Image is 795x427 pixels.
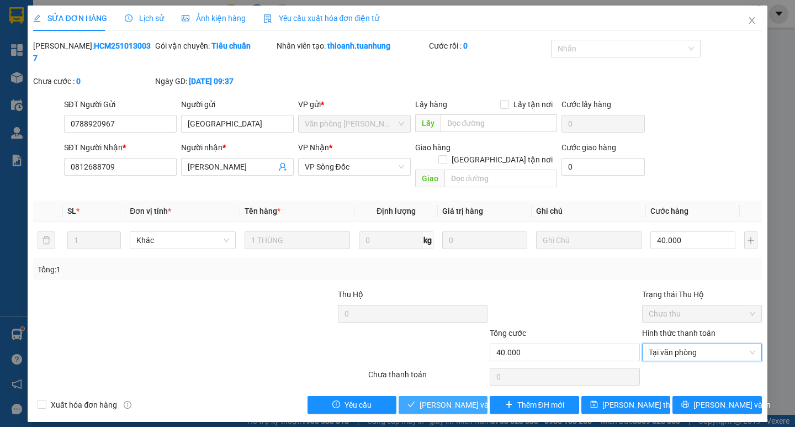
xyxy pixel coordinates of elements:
span: exclamation-circle [332,400,340,409]
span: [PERSON_NAME] và Giao hàng [420,399,526,411]
div: Ngày GD: [155,75,275,87]
span: Chưa thu [649,305,755,322]
span: Tên hàng [245,207,280,215]
span: SL [67,207,76,215]
button: save[PERSON_NAME] thay đổi [581,396,670,414]
button: exclamation-circleYêu cầu [308,396,396,414]
span: [GEOGRAPHIC_DATA] tận nơi [447,154,557,166]
div: SĐT Người Nhận [64,141,177,154]
span: printer [681,400,689,409]
button: check[PERSON_NAME] và Giao hàng [399,396,487,414]
input: Ghi Chú [536,231,642,249]
div: VP gửi [298,98,411,110]
span: VP Nhận [298,143,329,152]
b: thioanh.tuanhung [327,41,390,50]
span: Thêm ĐH mới [517,399,564,411]
span: Giá trị hàng [442,207,483,215]
span: Giao [415,170,444,187]
span: Yêu cầu [344,399,372,411]
span: Tổng cước [490,329,526,338]
div: Gói vận chuyển: [155,40,275,52]
button: plus [744,231,757,249]
div: Nhân viên tạo: [277,40,427,52]
input: VD: Bàn, Ghế [245,231,350,249]
div: Chưa cước : [33,75,153,87]
input: Cước giao hàng [561,158,645,176]
span: VP Sông Đốc [305,159,404,175]
input: 0 [442,231,527,249]
b: Tiêu chuẩn [211,41,251,50]
span: plus [505,400,513,409]
span: Yêu cầu xuất hóa đơn điện tử [263,14,380,23]
span: Xuất hóa đơn hàng [46,399,121,411]
div: Trạng thái Thu Hộ [642,288,762,301]
span: clock-circle [125,14,132,22]
input: Dọc đường [444,170,557,187]
button: plusThêm ĐH mới [490,396,579,414]
div: SĐT Người Gửi [64,98,177,110]
span: info-circle [124,401,131,409]
th: Ghi chú [532,201,646,222]
span: check [407,400,415,409]
div: Cước rồi : [429,40,549,52]
div: [PERSON_NAME]: [33,40,153,64]
label: Cước giao hàng [561,143,616,152]
b: [DATE] 09:37 [189,77,234,86]
span: save [590,400,598,409]
span: Tại văn phòng [649,344,755,361]
span: user-add [278,162,287,171]
label: Hình thức thanh toán [642,329,715,338]
span: Khác [136,232,229,249]
span: [PERSON_NAME] thay đổi [602,399,691,411]
label: Cước lấy hàng [561,100,611,109]
input: Dọc đường [441,114,557,132]
div: Người gửi [181,98,294,110]
span: Định lượng [377,207,416,215]
div: Chưa thanh toán [367,368,489,388]
span: Thu Hộ [338,290,363,299]
img: icon [263,14,272,23]
span: Giao hàng [415,143,451,152]
span: Lịch sử [125,14,164,23]
span: Đơn vị tính [130,207,171,215]
input: Cước lấy hàng [561,115,645,133]
span: edit [33,14,41,22]
span: kg [422,231,433,249]
span: [PERSON_NAME] và In [693,399,771,411]
div: Người nhận [181,141,294,154]
b: 0 [76,77,81,86]
span: SỬA ĐƠN HÀNG [33,14,107,23]
span: Văn phòng Hồ Chí Minh [305,115,404,132]
span: Lấy tận nơi [509,98,557,110]
span: picture [182,14,189,22]
button: printer[PERSON_NAME] và In [672,396,761,414]
span: close [748,16,756,25]
button: delete [38,231,55,249]
span: Ảnh kiện hàng [182,14,246,23]
span: Cước hàng [650,207,688,215]
div: Tổng: 1 [38,263,308,276]
b: 0 [463,41,468,50]
span: Lấy [415,114,441,132]
button: Close [736,6,767,36]
span: Lấy hàng [415,100,447,109]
